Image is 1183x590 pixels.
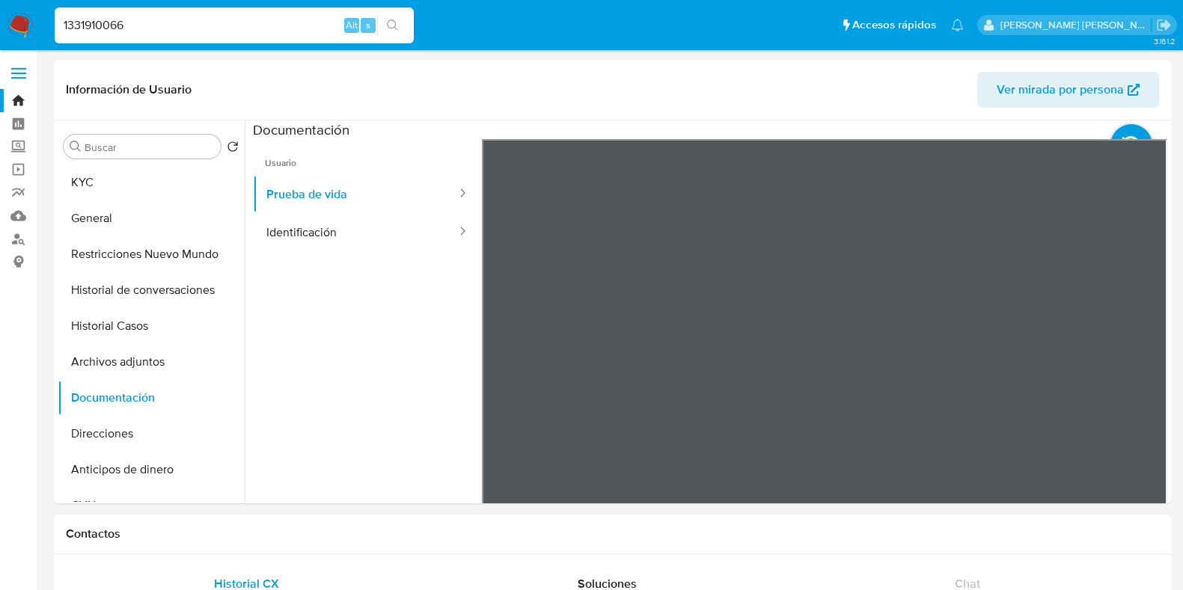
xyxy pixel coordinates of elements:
[951,19,964,31] a: Notificaciones
[58,308,245,344] button: Historial Casos
[66,82,192,97] h1: Información de Usuario
[58,272,245,308] button: Historial de conversaciones
[58,344,245,380] button: Archivos adjuntos
[55,16,414,35] input: Buscar usuario o caso...
[346,18,358,32] span: Alt
[1000,18,1152,32] p: noelia.huarte@mercadolibre.com
[997,72,1124,108] span: Ver mirada por persona
[70,141,82,153] button: Buscar
[366,18,370,32] span: s
[377,15,408,36] button: search-icon
[58,416,245,452] button: Direcciones
[852,17,936,33] span: Accesos rápidos
[58,488,245,523] button: CVU
[977,72,1159,108] button: Ver mirada por persona
[66,526,1159,541] h1: Contactos
[1156,17,1172,33] a: Salir
[58,236,245,272] button: Restricciones Nuevo Mundo
[58,380,245,416] button: Documentación
[227,141,239,157] button: Volver al orden por defecto
[85,141,215,154] input: Buscar
[58,165,245,200] button: KYC
[58,452,245,488] button: Anticipos de dinero
[58,200,245,236] button: General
